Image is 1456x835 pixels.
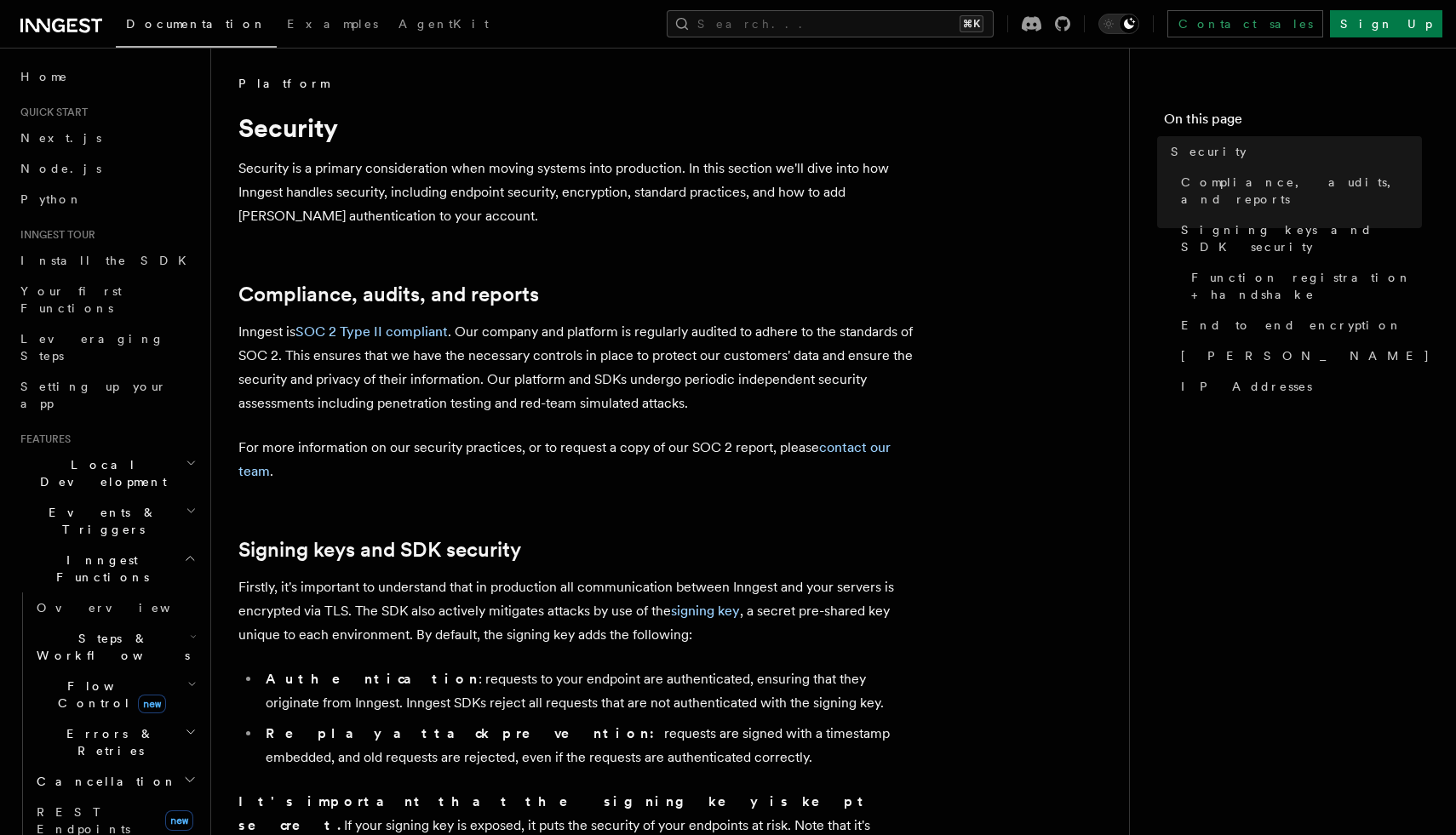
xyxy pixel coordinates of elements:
[14,545,200,592] button: Inngest Functions
[238,320,920,415] p: Inngest is . Our company and platform is regularly audited to adhere to the standards of SOC 2. T...
[30,678,187,712] span: Flow Control
[277,5,388,46] a: Examples
[30,766,200,797] button: Cancellation
[1171,143,1247,160] span: Security
[14,153,200,184] a: Node.js
[266,671,479,687] strong: Authentication
[1181,174,1422,208] span: Compliance, audits, and reports
[14,552,184,586] span: Inngest Functions
[30,773,177,790] span: Cancellation
[1181,347,1430,364] span: [PERSON_NAME]
[20,192,83,206] span: Python
[20,284,122,315] span: Your first Functions
[1174,310,1422,340] a: End to end encryption
[398,17,489,31] span: AgentKit
[261,722,920,769] li: requests are signed with a timestamp embedded, and old requests are rejected, even if the request...
[20,162,101,175] span: Node.js
[1167,10,1323,37] a: Contact sales
[287,17,378,31] span: Examples
[1174,371,1422,402] a: IP Addresses
[14,449,200,497] button: Local Development
[1174,214,1422,262] a: Signing keys and SDK security
[20,254,197,267] span: Install the SDK
[960,15,983,32] kbd: ⌘K
[261,667,920,715] li: : requests to your endpoint are authenticated, ensuring that they originate from Inngest. Inngest...
[20,380,167,410] span: Setting up your app
[20,332,164,363] span: Leveraging Steps
[238,538,521,562] a: Signing keys and SDK security
[14,323,200,371] a: Leveraging Steps
[165,810,193,831] span: new
[1098,14,1139,34] button: Toggle dark mode
[14,497,200,545] button: Events & Triggers
[14,371,200,419] a: Setting up your app
[388,5,499,46] a: AgentKit
[667,10,994,37] button: Search...⌘K
[14,432,71,446] span: Features
[238,112,920,143] h1: Security
[116,5,277,48] a: Documentation
[14,504,186,538] span: Events & Triggers
[37,601,212,615] span: Overview
[14,123,200,153] a: Next.js
[14,106,88,119] span: Quick start
[266,725,664,741] strong: Replay attack prevention:
[1174,340,1422,371] a: [PERSON_NAME]
[238,75,329,92] span: Platform
[30,671,200,718] button: Flow Controlnew
[30,630,190,664] span: Steps & Workflows
[1191,269,1422,303] span: Function registration + handshake
[14,245,200,276] a: Install the SDK
[138,695,166,713] span: new
[238,283,539,306] a: Compliance, audits, and reports
[20,131,101,145] span: Next.js
[14,276,200,323] a: Your first Functions
[295,323,448,340] a: SOC 2 Type II compliant
[1164,109,1422,136] h4: On this page
[1330,10,1442,37] a: Sign Up
[14,456,186,490] span: Local Development
[30,592,200,623] a: Overview
[1181,221,1422,255] span: Signing keys and SDK security
[20,68,68,85] span: Home
[671,603,740,619] a: signing key
[30,725,185,759] span: Errors & Retries
[1184,262,1422,310] a: Function registration + handshake
[1164,136,1422,167] a: Security
[238,575,920,647] p: Firstly, it's important to understand that in production all communication between Inngest and yo...
[1174,167,1422,214] a: Compliance, audits, and reports
[238,793,870,833] strong: It's important that the signing key is kept secret.
[238,157,920,228] p: Security is a primary consideration when moving systems into production. In this section we'll di...
[126,17,267,31] span: Documentation
[1181,378,1312,395] span: IP Addresses
[14,228,95,242] span: Inngest tour
[1181,317,1402,334] span: End to end encryption
[30,623,200,671] button: Steps & Workflows
[238,436,920,483] p: For more information on our security practices, or to request a copy of our SOC 2 report, please .
[14,184,200,214] a: Python
[30,718,200,766] button: Errors & Retries
[14,61,200,92] a: Home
